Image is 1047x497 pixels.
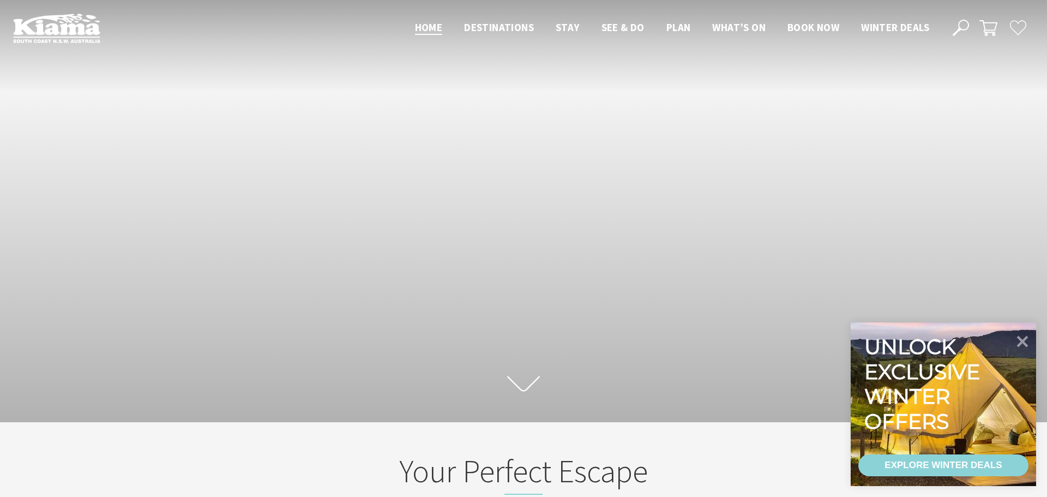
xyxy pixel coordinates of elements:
span: See & Do [601,21,645,34]
div: EXPLORE WINTER DEALS [884,454,1002,476]
div: Unlock exclusive winter offers [864,334,985,434]
span: Destinations [464,21,534,34]
span: Home [415,21,443,34]
span: What’s On [712,21,766,34]
span: Book now [787,21,839,34]
a: EXPLORE WINTER DEALS [858,454,1028,476]
span: Stay [556,21,580,34]
h2: Your Perfect Escape [310,452,737,495]
img: Kiama Logo [13,13,100,43]
span: Winter Deals [861,21,929,34]
nav: Main Menu [404,19,940,37]
span: Plan [666,21,691,34]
